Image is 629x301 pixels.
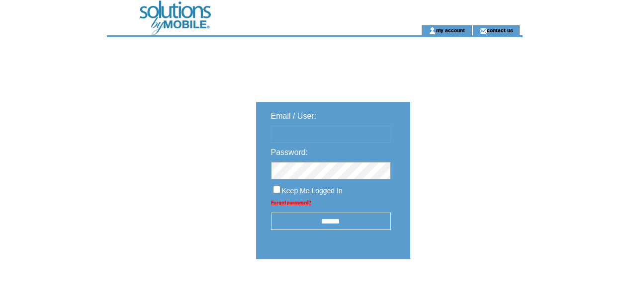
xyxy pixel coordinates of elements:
img: contact_us_icon.gif;jsessionid=8B9EE01CEEAEF40721E0726D62E571E4 [479,27,487,35]
img: transparent.png;jsessionid=8B9EE01CEEAEF40721E0726D62E571E4 [439,284,489,297]
a: contact us [487,27,513,33]
a: Forgot password? [271,200,311,205]
img: account_icon.gif;jsessionid=8B9EE01CEEAEF40721E0726D62E571E4 [429,27,436,35]
span: Email / User: [271,112,317,120]
a: my account [436,27,465,33]
span: Password: [271,148,308,156]
span: Keep Me Logged In [282,187,343,195]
